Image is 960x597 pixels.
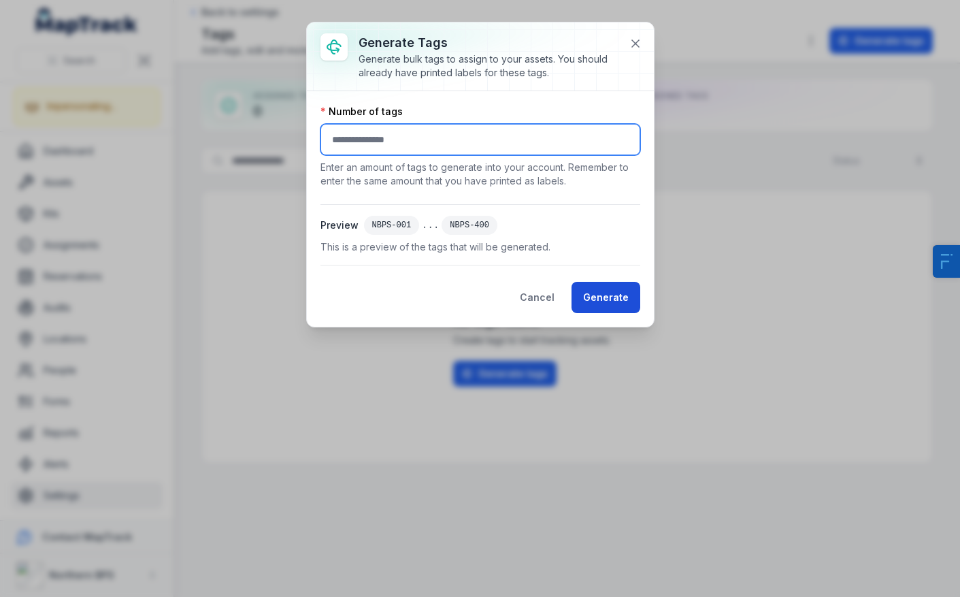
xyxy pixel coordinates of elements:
button: Cancel [508,282,566,313]
h3: Generate tags [359,33,618,52]
label: Number of tags [320,105,403,118]
button: Generate [572,282,640,313]
div: Generate bulk tags to assign to your assets. You should already have printed labels for these tags. [359,52,618,80]
span: This is a preview of the tags that will be generated. [320,240,640,254]
div: NBPS-400 [442,216,497,235]
span: Preview [320,219,364,232]
span: ... [422,219,439,232]
p: Enter an amount of tags to generate into your account. Remember to enter the same amount that you... [320,161,640,188]
div: NBPS-001 [364,216,420,235]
